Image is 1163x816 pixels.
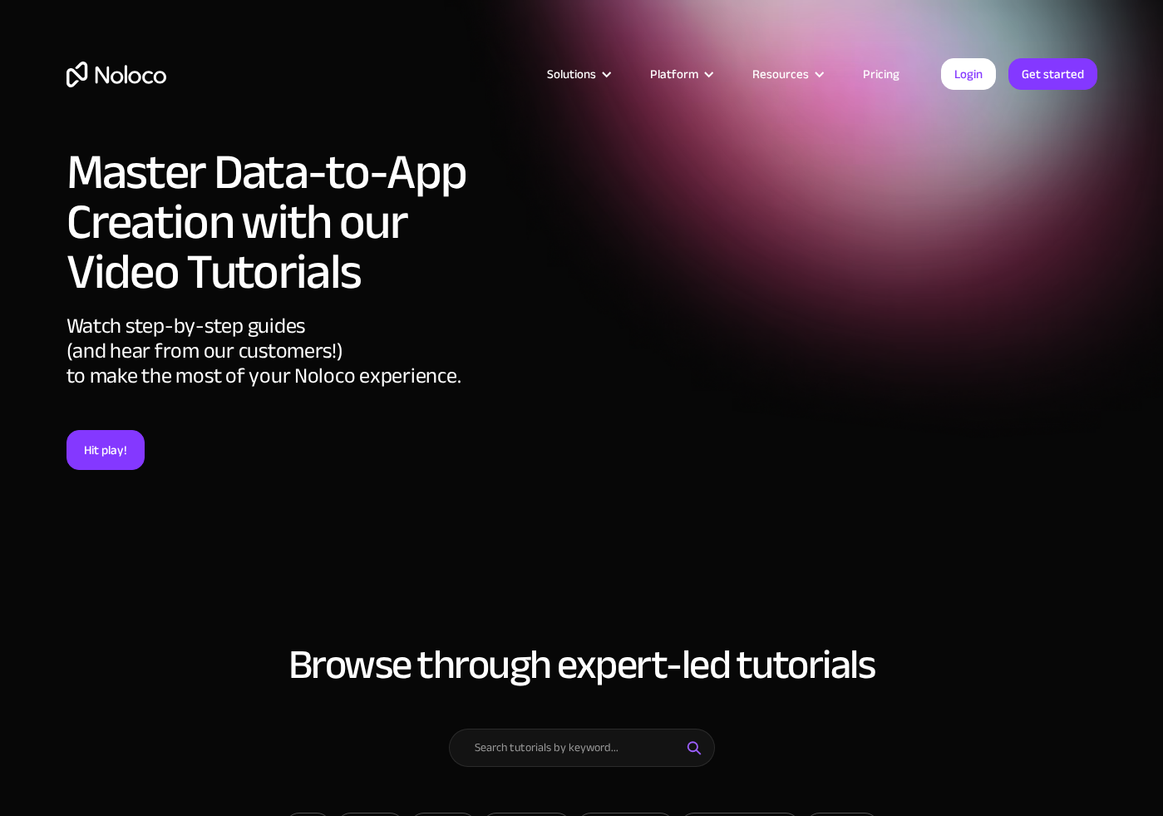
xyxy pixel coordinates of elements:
a: Get started [1008,58,1097,90]
iframe: Introduction to Noloco ┃No Code App Builder┃Create Custom Business Tools Without Code┃ [503,141,1097,476]
a: Hit play! [67,430,145,470]
a: Login [941,58,996,90]
div: Platform [629,63,732,85]
input: Search tutorials by keyword... [449,729,715,767]
div: Platform [650,63,698,85]
div: Resources [732,63,842,85]
a: home [67,62,166,87]
div: Solutions [547,63,596,85]
div: Solutions [526,63,629,85]
h1: Master Data-to-App Creation with our Video Tutorials [67,147,486,297]
a: Pricing [842,63,920,85]
div: Resources [752,63,809,85]
h2: Browse through expert-led tutorials [67,642,1097,687]
div: Watch step-by-step guides (and hear from our customers!) to make the most of your Noloco experience. [67,314,486,430]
